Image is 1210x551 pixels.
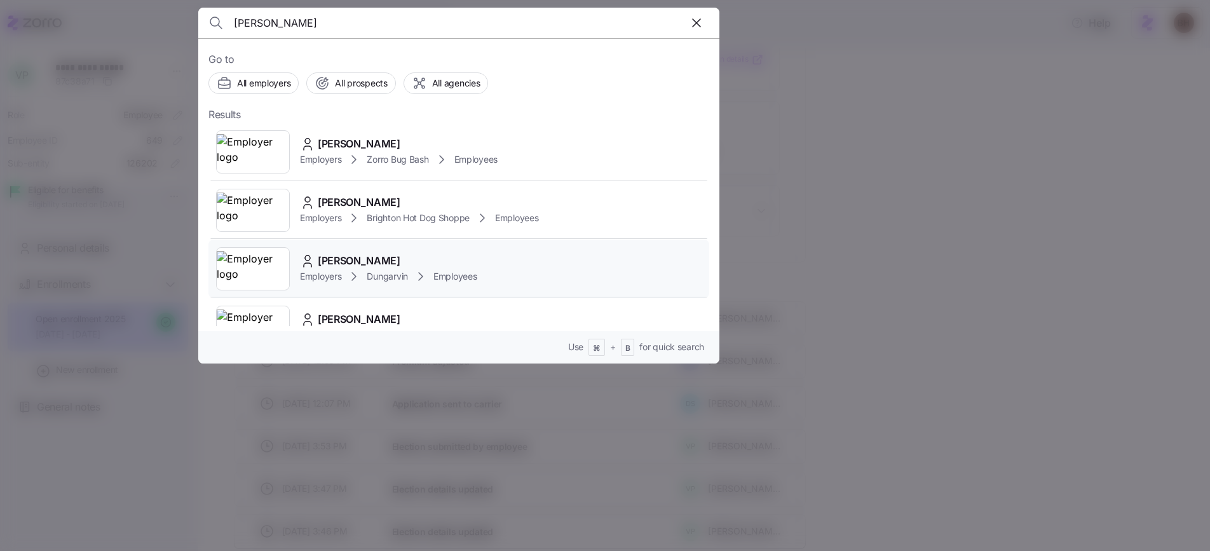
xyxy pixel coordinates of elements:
img: Employer logo [217,134,289,170]
span: Employers [300,212,341,224]
span: Use [568,341,583,353]
span: [PERSON_NAME] [318,194,400,210]
span: ⌘ [593,343,601,354]
span: All prospects [335,77,387,90]
span: Employers [300,270,341,283]
img: Employer logo [217,251,289,287]
span: [PERSON_NAME] [318,136,400,152]
span: + [610,341,616,353]
button: All agencies [404,72,489,94]
button: All prospects [306,72,395,94]
button: All employers [208,72,299,94]
span: Go to [208,51,709,67]
img: Employer logo [217,310,289,345]
span: Dungarvin [367,270,407,283]
span: Employees [454,153,498,166]
span: for quick search [639,341,704,353]
span: [PERSON_NAME] [318,253,400,269]
img: Employer logo [217,193,289,228]
span: B [625,343,630,354]
span: Employers [300,153,341,166]
span: Brighton Hot Dog Shoppe [367,212,470,224]
span: Results [208,107,241,123]
span: All agencies [432,77,480,90]
span: Zorro Bug Bash [367,153,428,166]
span: Employees [433,270,477,283]
span: All employers [237,77,290,90]
span: [PERSON_NAME] [318,311,400,327]
span: Employees [495,212,538,224]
